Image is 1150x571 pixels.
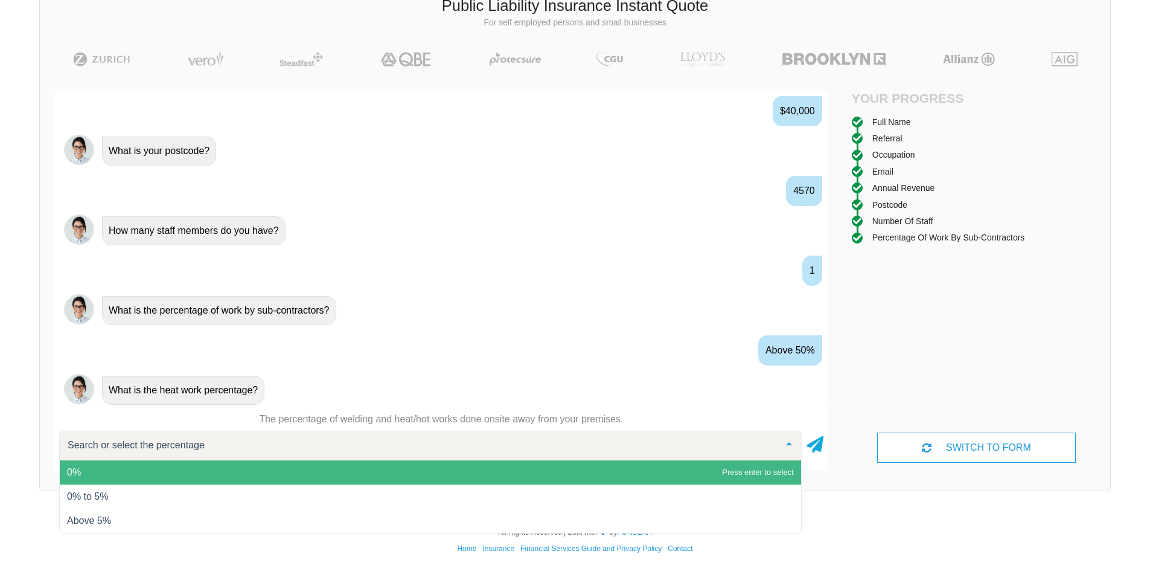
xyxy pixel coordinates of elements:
div: Above 50% [758,335,822,366]
img: Vero | Public Liability Insurance [182,52,229,66]
div: SWITCH TO FORM [877,433,1075,463]
div: Annual Revenue [872,181,935,195]
div: Percentage of work by sub-contractors [872,231,1025,244]
span: 0% [67,467,81,477]
div: Email [872,165,893,178]
img: Zurich | Public Liability Insurance [68,52,136,66]
span: 0% to 5% [67,491,108,502]
div: 1 [802,256,822,286]
a: Home [457,544,476,553]
p: The percentage of welding and heat/hot works done onsite away from your premises. [54,413,828,426]
div: What is the heat work percentage? [102,376,264,405]
div: Occupation [872,148,915,161]
img: Chatbot | PLI [64,215,94,245]
img: CGU | Public Liability Insurance [592,52,628,66]
img: LLOYD's | Public Liability Insurance [674,52,732,66]
p: For self employed persons and small businesses [49,17,1101,29]
div: Referral [872,132,902,145]
div: Full Name [872,115,911,129]
img: Chatbot | PLI [64,135,94,165]
img: Steadfast | Public Liability Insurance [275,52,328,66]
div: What is your postcode? [102,137,216,166]
img: Chatbot | PLI [64,294,94,324]
span: Above 5% [67,515,111,526]
div: $40,000 [773,96,822,126]
a: Financial Services Guide and Privacy Policy [520,544,662,553]
img: QBE | Public Liability Insurance [374,52,439,66]
img: Protecsure | Public Liability Insurance [485,52,546,66]
div: Postcode [872,198,907,211]
a: Contact [668,544,692,553]
img: Chatbot | PLI [64,374,94,404]
div: How many staff members do you have? [102,216,286,245]
div: 4570 [786,176,822,206]
h4: Your Progress [852,91,977,106]
img: AIG | Public Liability Insurance [1047,52,1082,66]
div: Number of staff [872,215,933,228]
div: What is the percentage of work by sub-contractors? [102,296,336,325]
input: Search or select the percentage [65,439,777,451]
img: Brooklyn | Public Liability Insurance [778,52,890,66]
img: Allianz | Public Liability Insurance [937,52,1001,66]
a: Insurance [482,544,514,553]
